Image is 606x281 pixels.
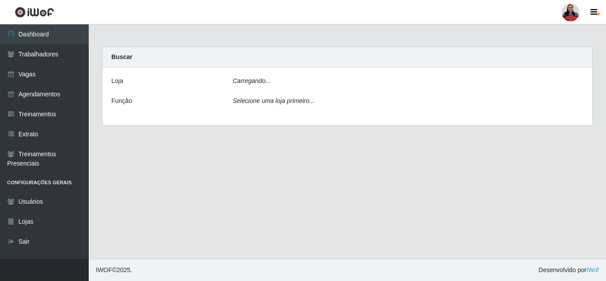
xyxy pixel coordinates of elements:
a: iWof [586,266,599,273]
span: © 2025 . [96,265,132,275]
img: CoreUI Logo [15,7,54,18]
i: Carregando... [233,77,271,84]
label: Função [111,96,132,106]
i: Selecione uma loja primeiro... [233,97,315,104]
label: Loja [111,76,123,86]
strong: Buscar [111,53,132,60]
span: Desenvolvido por [539,265,599,275]
span: IWOF [96,266,112,273]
